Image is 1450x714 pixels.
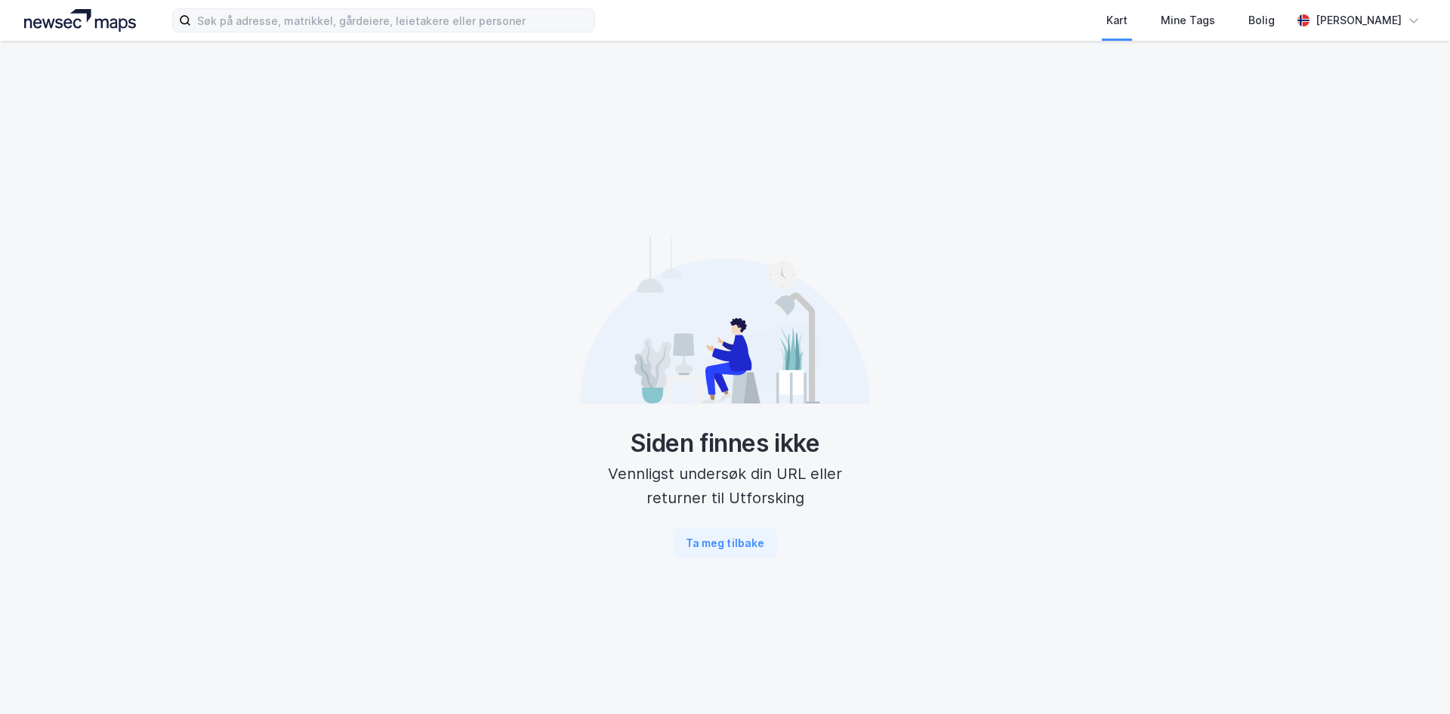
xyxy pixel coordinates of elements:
div: [PERSON_NAME] [1316,11,1402,29]
div: Kontrollprogram for chat [1374,641,1450,714]
iframe: Chat Widget [1374,641,1450,714]
div: Siden finnes ikke [580,428,870,459]
input: Søk på adresse, matrikkel, gårdeiere, leietakere eller personer [191,9,594,32]
div: Vennligst undersøk din URL eller returner til Utforsking [580,462,870,510]
div: Mine Tags [1161,11,1215,29]
div: Bolig [1248,11,1275,29]
img: logo.a4113a55bc3d86da70a041830d287a7e.svg [24,9,136,32]
div: Kart [1106,11,1128,29]
button: Ta meg tilbake [673,528,777,558]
